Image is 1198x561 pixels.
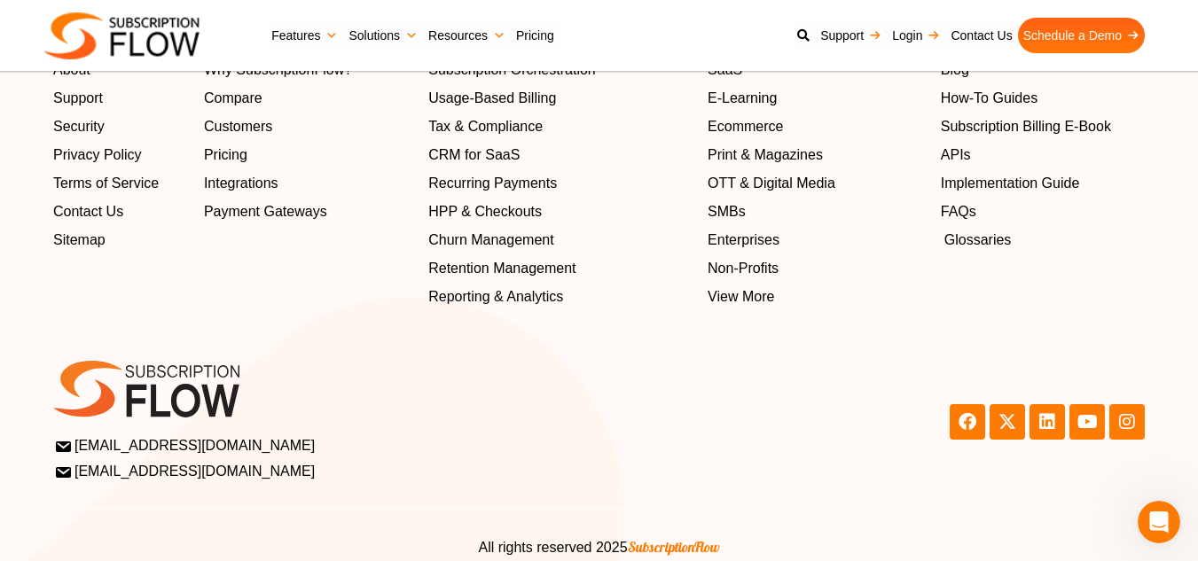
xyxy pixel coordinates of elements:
a: Support [815,18,887,53]
a: Why SubscriptionFlow? [204,59,411,81]
a: APIs [941,144,1145,166]
span: Subscription Billing E-Book [941,116,1111,137]
a: Customers [204,116,411,137]
iframe: Intercom live chat [1138,501,1180,543]
a: How-To Guides [941,88,1145,109]
a: Implementation Guide [941,173,1145,194]
img: SF-logo [53,361,239,417]
a: Contact Us [53,201,186,222]
span: Churn Management [428,230,553,251]
span: Pricing [204,144,247,166]
span: About [53,59,90,81]
img: Subscriptionflow [44,12,200,59]
span: Enterprises [708,230,779,251]
a: Churn Management [428,230,690,251]
a: Glossaries [941,230,1145,251]
span: Implementation Guide [941,173,1080,194]
a: Contact Us [945,18,1017,53]
span: Ecommerce [708,116,783,137]
span: Support [53,88,103,109]
span: CRM for SaaS [428,144,520,166]
span: APIs [941,144,971,166]
a: Pricing [511,18,560,53]
a: [EMAIL_ADDRESS][DOMAIN_NAME] [57,434,594,456]
a: Payment Gateways [204,201,411,222]
span: View More [708,286,774,308]
span: SubscriptionFlow [628,537,720,555]
a: Reporting & Analytics [428,286,690,308]
a: Compare [204,88,411,109]
a: Recurring Payments [428,173,690,194]
a: HPP & Checkouts [428,201,690,222]
a: Non-Profits [708,258,923,279]
span: FAQs [941,201,976,222]
span: Security [53,116,105,137]
a: Features [266,18,343,53]
a: View More [708,286,923,308]
span: Reporting & Analytics [428,286,563,308]
span: Integrations [204,173,278,194]
span: [EMAIL_ADDRESS][DOMAIN_NAME] [57,460,315,481]
span: Non-Profits [708,258,779,279]
a: About [53,59,186,81]
span: Payment Gateways [204,201,327,222]
a: Retention Management [428,258,690,279]
span: Customers [204,116,272,137]
span: HPP & Checkouts [428,201,542,222]
span: How-To Guides [941,88,1037,109]
a: Privacy Policy [53,144,186,166]
span: Contact Us [53,201,123,222]
span: Print & Magazines [708,144,823,166]
a: Print & Magazines [708,144,923,166]
span: Blog [941,59,969,81]
span: [EMAIL_ADDRESS][DOMAIN_NAME] [57,434,315,456]
a: SaaS [708,59,923,81]
a: SMBs [708,201,923,222]
span: Glossaries [944,230,1012,251]
center: All rights reserved 2025 [80,535,1118,557]
span: Subscription Orchestration [428,59,596,81]
a: Security [53,116,186,137]
a: Usage-Based Billing [428,88,690,109]
a: OTT & Digital Media [708,173,923,194]
a: Blog [941,59,1145,81]
a: Integrations [204,173,411,194]
span: Sitemap [53,230,106,251]
span: E-Learning [708,88,777,109]
a: Solutions [343,18,423,53]
a: [EMAIL_ADDRESS][DOMAIN_NAME] [57,460,594,481]
a: Subscription Orchestration [428,59,690,81]
a: Support [53,88,186,109]
a: Subscription Billing E-Book [941,116,1145,137]
a: Terms of Service [53,173,186,194]
a: Resources [423,18,511,53]
span: Privacy Policy [53,144,142,166]
span: SMBs [708,201,746,222]
a: Schedule a Demo [1018,18,1145,53]
a: CRM for SaaS [428,144,690,166]
a: Sitemap [53,230,186,251]
span: OTT & Digital Media [708,173,835,194]
a: Pricing [204,144,411,166]
span: Why SubscriptionFlow? [204,59,352,81]
a: Ecommerce [708,116,923,137]
span: Recurring Payments [428,173,557,194]
span: Compare [204,88,262,109]
a: Enterprises [708,230,923,251]
span: Usage-Based Billing [428,88,556,109]
a: E-Learning [708,88,923,109]
span: Terms of Service [53,173,159,194]
span: Retention Management [428,258,576,279]
a: FAQs [941,201,1145,222]
span: SaaS [708,59,742,81]
a: Tax & Compliance [428,116,690,137]
a: Login [887,18,945,53]
span: Tax & Compliance [428,116,543,137]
